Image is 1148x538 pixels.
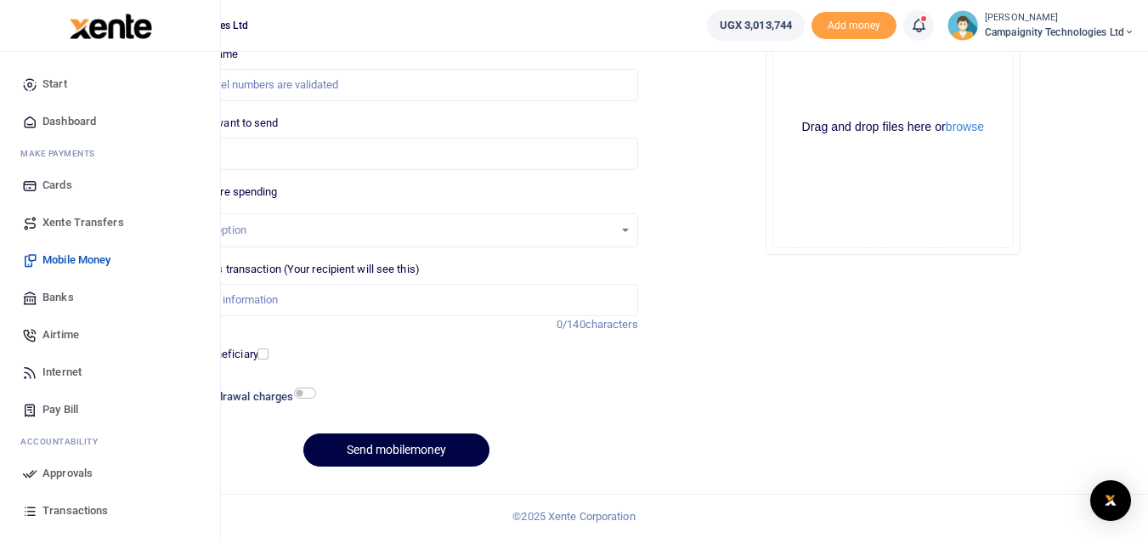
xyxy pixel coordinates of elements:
[773,119,1013,135] div: Drag and drop files here or
[14,391,206,428] a: Pay Bill
[14,65,206,103] a: Start
[557,318,585,331] span: 0/140
[720,17,792,34] span: UGX 3,013,744
[42,289,74,306] span: Banks
[947,10,1134,41] a: profile-user [PERSON_NAME] Campaignity Technologies Ltd
[42,401,78,418] span: Pay Bill
[1090,480,1131,521] div: Open Intercom Messenger
[155,261,420,278] label: Memo for this transaction (Your recipient will see this)
[700,10,812,41] li: Wallet ballance
[42,252,110,269] span: Mobile Money
[14,316,206,354] a: Airtime
[42,76,67,93] span: Start
[947,10,978,41] img: profile-user
[29,147,95,160] span: ake Payments
[42,214,124,231] span: Xente Transfers
[812,18,896,31] a: Add money
[70,14,152,39] img: logo-large
[42,113,96,130] span: Dashboard
[14,103,206,140] a: Dashboard
[42,465,93,482] span: Approvals
[68,19,152,31] a: logo-small logo-large logo-large
[157,390,308,404] h6: Include withdrawal charges
[14,279,206,316] a: Banks
[946,121,984,133] button: browse
[42,364,82,381] span: Internet
[42,177,72,194] span: Cards
[812,12,896,40] span: Add money
[42,502,108,519] span: Transactions
[14,354,206,391] a: Internet
[33,435,98,448] span: countability
[812,12,896,40] li: Toup your wallet
[155,69,637,101] input: MTN & Airtel numbers are validated
[585,318,638,331] span: characters
[14,492,206,530] a: Transactions
[14,455,206,492] a: Approvals
[707,10,805,41] a: UGX 3,013,744
[985,25,1134,40] span: Campaignity Technologies Ltd
[14,428,206,455] li: Ac
[985,11,1134,25] small: [PERSON_NAME]
[155,138,637,170] input: UGX
[167,222,613,239] div: Select an option
[42,326,79,343] span: Airtime
[303,433,489,467] button: Send mobilemoney
[14,241,206,279] a: Mobile Money
[14,204,206,241] a: Xente Transfers
[14,167,206,204] a: Cards
[155,284,637,316] input: Enter extra information
[14,140,206,167] li: M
